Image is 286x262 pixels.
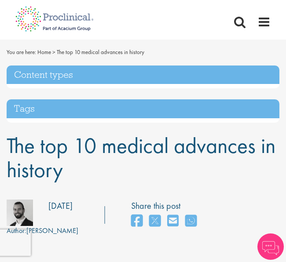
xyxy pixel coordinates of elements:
[7,65,279,84] h3: Content types
[7,131,275,184] span: The top 10 medical advances in history
[257,233,284,260] img: Chatbot
[7,226,26,235] span: Author:
[149,212,161,231] a: share on twitter
[7,48,36,56] span: You are here:
[185,212,197,231] a: share on whats app
[131,212,143,231] a: share on facebook
[57,48,144,56] span: The top 10 medical advances in history
[7,200,33,226] img: 76d2c18e-6ce3-4617-eefd-08d5a473185b
[48,200,73,212] div: [DATE]
[167,212,179,231] a: share on email
[7,226,78,236] div: [PERSON_NAME]
[131,200,201,212] label: Share this post
[7,99,279,118] h3: Tags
